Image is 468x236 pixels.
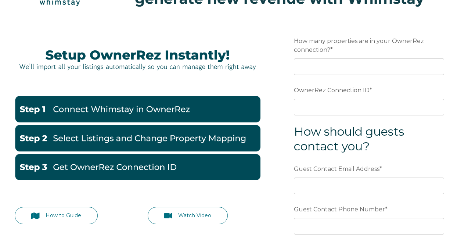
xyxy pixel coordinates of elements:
[148,207,228,224] a: Watch Video
[15,207,98,224] a: How to Guide
[294,35,424,56] span: How many properties are in your OwnerRez connection?
[15,125,260,151] img: Change Property Mappings
[15,96,260,122] img: Go to OwnerRez Account-1
[294,124,404,153] span: How should guests contact you?
[294,85,370,96] span: OwnerRez Connection ID
[294,163,379,175] span: Guest Contact Email Address
[294,204,385,215] span: Guest Contact Phone Number
[15,154,260,180] img: Get OwnerRez Connection ID
[15,43,260,76] img: Picture27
